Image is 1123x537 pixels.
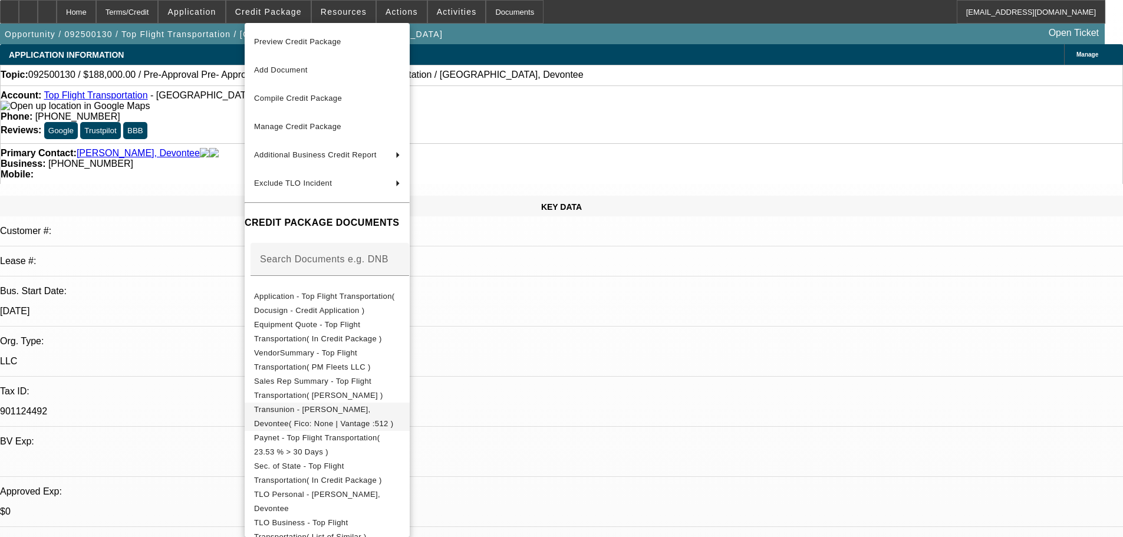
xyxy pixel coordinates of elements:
span: Paynet - Top Flight Transportation( 23.53 % > 30 Days ) [254,433,380,456]
span: Add Document [254,65,308,74]
button: TLO Personal - Delaney, Devontee [245,487,410,516]
span: Sales Rep Summary - Top Flight Transportation( [PERSON_NAME] ) [254,377,383,400]
button: Sales Rep Summary - Top Flight Transportation( Bush, Dante ) [245,374,410,403]
span: Sec. of State - Top Flight Transportation( In Credit Package ) [254,462,382,485]
span: Transunion - [PERSON_NAME], Devontee( Fico: None | Vantage :512 ) [254,405,393,428]
button: Transunion - Delaney, Devontee( Fico: None | Vantage :512 ) [245,403,410,431]
button: Paynet - Top Flight Transportation( 23.53 % > 30 Days ) [245,431,410,459]
button: VendorSummary - Top Flight Transportation( PM Fleets LLC ) [245,346,410,374]
span: Application - Top Flight Transportation( Docusign - Credit Application ) [254,292,395,315]
h4: CREDIT PACKAGE DOCUMENTS [245,216,410,230]
button: Application - Top Flight Transportation( Docusign - Credit Application ) [245,289,410,318]
span: Preview Credit Package [254,37,341,46]
span: TLO Personal - [PERSON_NAME], Devontee [254,490,380,513]
mat-label: Search Documents e.g. DNB [260,254,388,264]
span: Manage Credit Package [254,122,341,131]
span: Additional Business Credit Report [254,150,377,159]
span: Equipment Quote - Top Flight Transportation( In Credit Package ) [254,320,382,343]
button: Equipment Quote - Top Flight Transportation( In Credit Package ) [245,318,410,346]
button: Sec. of State - Top Flight Transportation( In Credit Package ) [245,459,410,487]
span: Exclude TLO Incident [254,179,332,187]
span: VendorSummary - Top Flight Transportation( PM Fleets LLC ) [254,348,371,371]
span: Compile Credit Package [254,94,342,103]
